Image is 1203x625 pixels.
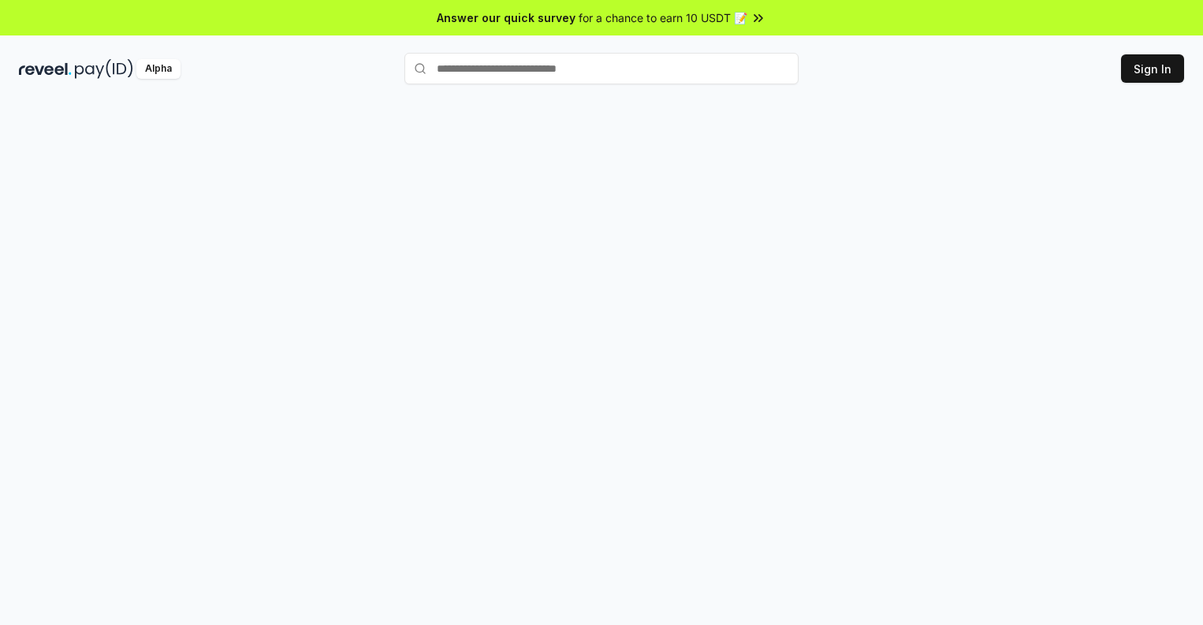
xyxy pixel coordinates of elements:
[136,59,181,79] div: Alpha
[437,9,575,26] span: Answer our quick survey
[75,59,133,79] img: pay_id
[1121,54,1184,83] button: Sign In
[579,9,747,26] span: for a chance to earn 10 USDT 📝
[19,59,72,79] img: reveel_dark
